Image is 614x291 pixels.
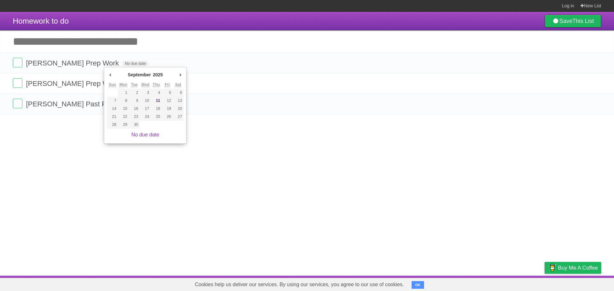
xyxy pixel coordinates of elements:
[188,278,410,291] span: Cookies help us deliver our services. By using our services, you agree to our use of cookies.
[109,82,116,87] abbr: Sunday
[140,105,151,113] button: 17
[558,262,598,273] span: Buy me a coffee
[131,82,138,87] abbr: Tuesday
[140,113,151,121] button: 24
[151,113,161,121] button: 25
[173,89,184,97] button: 6
[140,97,151,105] button: 10
[545,15,601,27] a: SaveThis List
[119,82,127,87] abbr: Monday
[515,277,529,289] a: Terms
[26,59,121,67] span: [PERSON_NAME] Prep Work
[13,78,22,88] label: Done
[153,82,160,87] abbr: Thursday
[107,113,118,121] button: 21
[151,105,161,113] button: 18
[122,61,148,66] span: No due date
[118,97,129,105] button: 8
[165,82,169,87] abbr: Friday
[572,18,594,24] b: This List
[162,97,173,105] button: 12
[107,121,118,129] button: 28
[460,277,473,289] a: About
[129,89,140,97] button: 2
[107,70,113,80] button: Previous Month
[118,113,129,121] button: 22
[412,281,424,289] button: OK
[173,97,184,105] button: 13
[131,132,159,137] a: No due date
[118,121,129,129] button: 29
[107,97,118,105] button: 7
[129,113,140,121] button: 23
[162,105,173,113] button: 19
[140,89,151,97] button: 3
[107,105,118,113] button: 14
[129,121,140,129] button: 30
[173,105,184,113] button: 20
[151,89,161,97] button: 4
[129,105,140,113] button: 16
[129,97,140,105] button: 9
[545,262,601,274] a: Buy me a coffee
[13,99,22,108] label: Done
[13,17,69,25] span: Homework to do
[162,89,173,97] button: 5
[177,70,184,80] button: Next Month
[26,80,121,88] span: [PERSON_NAME] Prep Work
[127,70,152,80] div: September
[561,277,601,289] a: Suggest a feature
[13,58,22,67] label: Done
[152,70,164,80] div: 2025
[481,277,507,289] a: Developers
[118,89,129,97] button: 1
[141,82,149,87] abbr: Wednesday
[548,262,556,273] img: Buy me a coffee
[536,277,553,289] a: Privacy
[173,113,184,121] button: 27
[118,105,129,113] button: 15
[162,113,173,121] button: 26
[175,82,181,87] abbr: Saturday
[151,97,161,105] button: 11
[26,100,156,108] span: [PERSON_NAME] Past Paper Questions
